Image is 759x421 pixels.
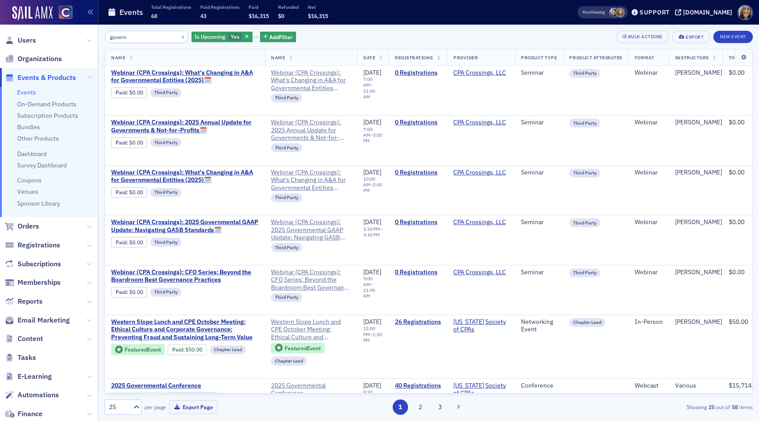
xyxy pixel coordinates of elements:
[111,119,259,134] a: Webinar (CPA Crossings): 2025 Annual Update for Governments & Not-for-Profits🗓️
[111,69,259,84] span: Webinar (CPA Crossings): What's Changing in A&A for Governmental Entities (2025)🗓️
[433,399,448,415] button: 3
[18,334,43,344] span: Content
[395,382,441,390] a: 40 Registrations
[18,297,43,306] span: Reports
[111,318,259,341] span: Western Slope Lunch and CPE October Meeting: Ethical Culture and Corporate Governance: Preventing...
[5,390,59,400] a: Automations
[271,343,325,354] div: Featured Event
[271,54,285,61] span: Name
[185,346,202,353] span: $50.00
[116,189,129,196] span: :
[640,8,670,16] div: Support
[521,69,557,77] div: Seminar
[363,276,383,299] div: –
[707,403,716,411] strong: 25
[168,345,207,355] div: Paid: 26 - $5000
[269,33,293,41] span: Add Filter
[569,54,622,61] span: Product Attributes
[615,8,625,17] span: Lindsay Moore
[395,169,441,177] a: 0 Registrations
[5,316,70,325] a: Email Marketing
[453,119,506,127] a: CPA Crossings, LLC
[150,188,181,197] div: Third Party
[18,353,36,363] span: Tasks
[169,400,218,414] button: Export Page
[260,32,296,43] button: AddFilter
[453,269,506,276] a: CPA Crossings, LLC
[453,382,509,397] a: [US_STATE] Society of CPAs
[729,318,748,326] span: $50.00
[363,76,372,88] time: 7:00 AM
[363,69,381,76] span: [DATE]
[116,89,126,96] a: Paid
[151,12,157,19] span: 68
[569,169,600,178] div: Third Party
[393,399,408,415] button: 1
[111,137,147,148] div: Paid: 0 - $0
[675,218,722,226] div: [PERSON_NAME]
[249,4,269,10] p: Paid
[686,35,704,40] div: Export
[5,36,36,45] a: Users
[363,326,383,343] div: –
[635,169,663,177] div: Webinar
[635,269,663,276] div: Webinar
[5,334,43,344] a: Content
[675,119,722,127] a: [PERSON_NAME]
[53,6,72,21] a: View Homepage
[453,169,509,177] span: CPA Crossings, LLC
[145,403,166,411] label: per page
[271,119,351,142] a: Webinar (CPA Crossings): 2025 Annual Update for Governments & Not-for-Profits🗓️
[111,382,259,390] a: 2025 Governmental Conference
[569,318,605,327] div: Chapter Lead
[521,169,557,177] div: Seminar
[5,297,43,306] a: Reports
[111,287,147,298] div: Paid: 0 - $0
[521,382,557,390] div: Conference
[129,289,143,295] span: $0.00
[271,382,351,397] a: 2025 Governmental Conference
[111,169,259,184] span: Webinar (CPA Crossings): What's Changing in A&A for Governmental Entities (2025)🗓️
[116,89,129,96] span: :
[675,269,722,276] a: [PERSON_NAME]
[683,8,732,16] div: [DOMAIN_NAME]
[308,12,328,19] span: $16,315
[363,176,383,193] div: –
[150,238,181,247] div: Third Party
[675,169,722,177] a: [PERSON_NAME]
[278,4,299,10] p: Refunded
[151,4,191,10] p: Total Registrations
[635,382,663,390] div: Webcast
[737,5,753,20] span: Profile
[453,119,509,127] span: CPA Crossings, LLC
[395,218,441,226] a: 0 Registrations
[129,239,143,246] span: $0.00
[111,237,147,247] div: Paid: 0 - $0
[150,138,181,147] div: Third Party
[363,176,375,188] time: 10:00 AM
[12,6,53,20] a: SailAMX
[635,54,654,61] span: Format
[231,33,239,40] span: Yes
[363,381,381,389] span: [DATE]
[111,87,147,98] div: Paid: 0 - $0
[569,69,600,78] div: Third Party
[713,31,753,43] button: New Event
[111,269,259,284] span: Webinar (CPA Crossings): CFO Series: Beyond the Boardroom Best Governance Practices
[729,118,745,126] span: $0.00
[453,218,506,226] a: CPA Crossings, LLC
[713,32,753,40] a: New Event
[635,318,663,326] div: In-Person
[17,123,40,131] a: Bundles
[675,69,722,77] a: [PERSON_NAME]
[308,4,328,10] p: Net
[192,32,253,43] div: Yes
[210,345,246,354] div: Chapter Lead
[271,193,302,202] div: Third Party
[195,33,225,40] span: Is Upcoming
[569,269,600,277] div: Third Party
[363,118,381,126] span: [DATE]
